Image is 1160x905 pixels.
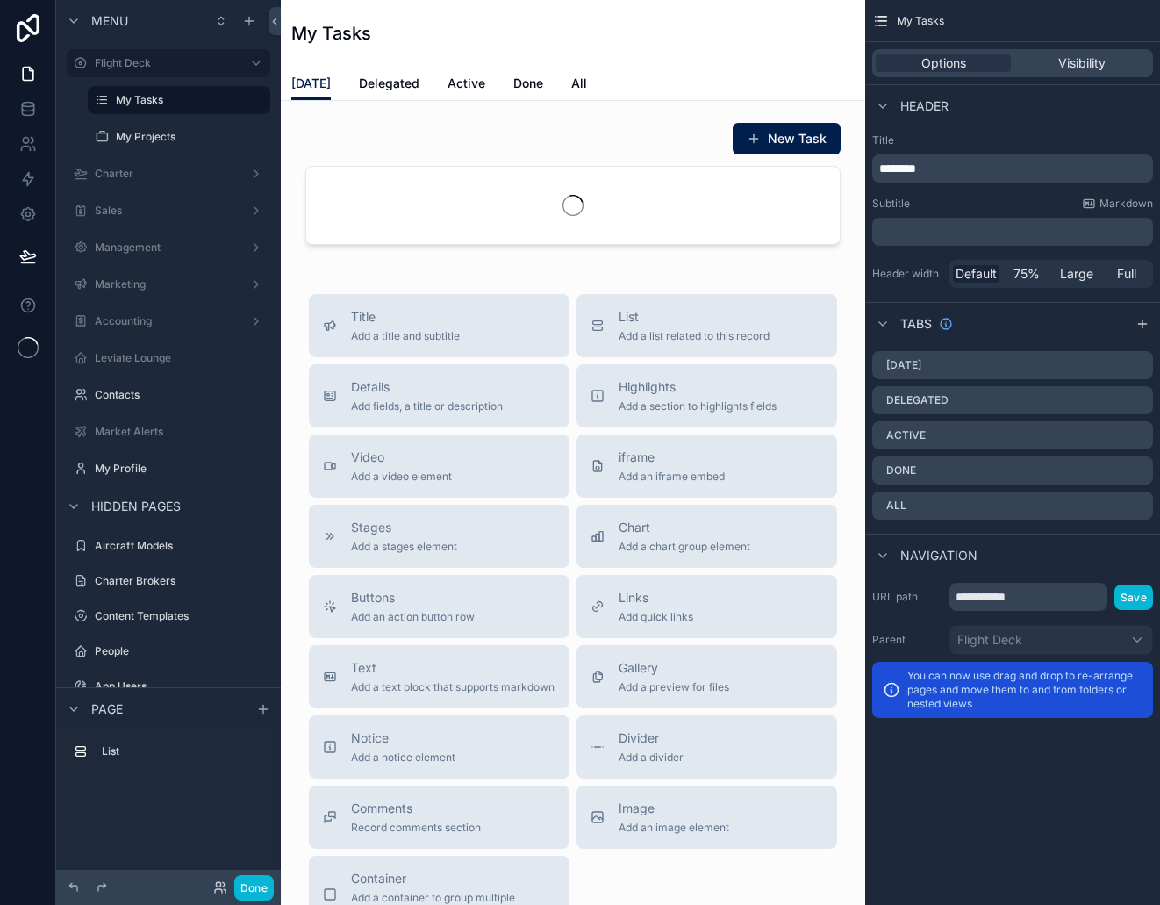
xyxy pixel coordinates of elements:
[513,75,543,92] span: Done
[234,875,274,901] button: Done
[957,631,1022,649] span: Flight Deck
[67,567,270,595] a: Charter Brokers
[351,470,452,484] span: Add a video element
[576,364,837,427] button: HighlightsAdd a section to highlights fields
[95,56,235,70] label: Flight Deck
[619,449,725,466] span: iframe
[900,97,949,115] span: Header
[619,610,693,624] span: Add quick links
[351,378,503,396] span: Details
[351,399,503,413] span: Add fields, a title or description
[1013,265,1040,283] span: 75%
[619,751,684,765] span: Add a divider
[351,589,475,607] span: Buttons
[351,540,457,554] span: Add a stages element
[359,68,419,103] a: Delegated
[309,364,569,427] button: DetailsAdd fields, a title or description
[88,123,270,151] a: My Projects
[619,519,750,536] span: Chart
[67,418,270,446] a: Market Alerts
[619,729,684,747] span: Divider
[576,435,837,498] button: iframeAdd an iframe embed
[351,449,452,466] span: Video
[448,68,485,103] a: Active
[619,399,777,413] span: Add a section to highlights fields
[91,700,123,718] span: Page
[576,294,837,357] button: ListAdd a list related to this record
[619,308,770,326] span: List
[872,267,942,281] label: Header width
[886,499,906,513] label: All
[576,645,837,708] button: GalleryAdd a preview for files
[95,462,267,476] label: My Profile
[95,574,267,588] label: Charter Brokers
[619,540,750,554] span: Add a chart group element
[351,308,460,326] span: Title
[102,744,263,758] label: List
[309,786,569,849] button: CommentsRecord comments section
[351,821,481,835] span: Record comments section
[619,470,725,484] span: Add an iframe embed
[1082,197,1153,211] a: Markdown
[95,351,267,365] label: Leviate Lounge
[309,435,569,498] button: VideoAdd a video element
[900,547,977,564] span: Navigation
[351,729,455,747] span: Notice
[67,233,270,262] a: Management
[619,329,770,343] span: Add a list related to this record
[351,800,481,817] span: Comments
[91,498,181,515] span: Hidden pages
[67,637,270,665] a: People
[67,672,270,700] a: App Users
[897,14,944,28] span: My Tasks
[67,197,270,225] a: Sales
[95,241,242,255] label: Management
[872,218,1153,246] div: scrollable content
[291,21,371,46] h1: My Tasks
[872,633,942,647] label: Parent
[95,204,242,218] label: Sales
[95,644,267,658] label: People
[886,463,916,478] label: Done
[67,532,270,560] a: Aircraft Models
[67,344,270,372] a: Leviate Lounge
[351,610,475,624] span: Add an action button row
[309,715,569,779] button: NoticeAdd a notice element
[921,54,966,72] span: Options
[907,669,1142,711] p: You can now use drag and drop to re-arrange pages and move them to and from folders or nested views
[95,679,267,693] label: App Users
[351,329,460,343] span: Add a title and subtitle
[116,130,267,144] label: My Projects
[1058,54,1106,72] span: Visibility
[95,277,242,291] label: Marketing
[619,680,729,694] span: Add a preview for files
[900,315,932,333] span: Tabs
[91,12,128,30] span: Menu
[67,270,270,298] a: Marketing
[95,609,267,623] label: Content Templates
[67,381,270,409] a: Contacts
[619,589,693,607] span: Links
[56,729,281,783] div: scrollable content
[67,49,270,77] a: Flight Deck
[886,393,949,407] label: Delegated
[619,821,729,835] span: Add an image element
[351,519,457,536] span: Stages
[872,133,1153,147] label: Title
[359,75,419,92] span: Delegated
[956,265,997,283] span: Default
[1060,265,1093,283] span: Large
[576,575,837,638] button: LinksAdd quick links
[872,590,942,604] label: URL path
[571,75,587,92] span: All
[576,715,837,779] button: DividerAdd a divider
[95,314,242,328] label: Accounting
[95,388,267,402] label: Contacts
[351,680,555,694] span: Add a text block that supports markdown
[619,800,729,817] span: Image
[619,378,777,396] span: Highlights
[309,645,569,708] button: TextAdd a text block that supports markdown
[513,68,543,103] a: Done
[309,294,569,357] button: TitleAdd a title and subtitle
[309,505,569,568] button: StagesAdd a stages element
